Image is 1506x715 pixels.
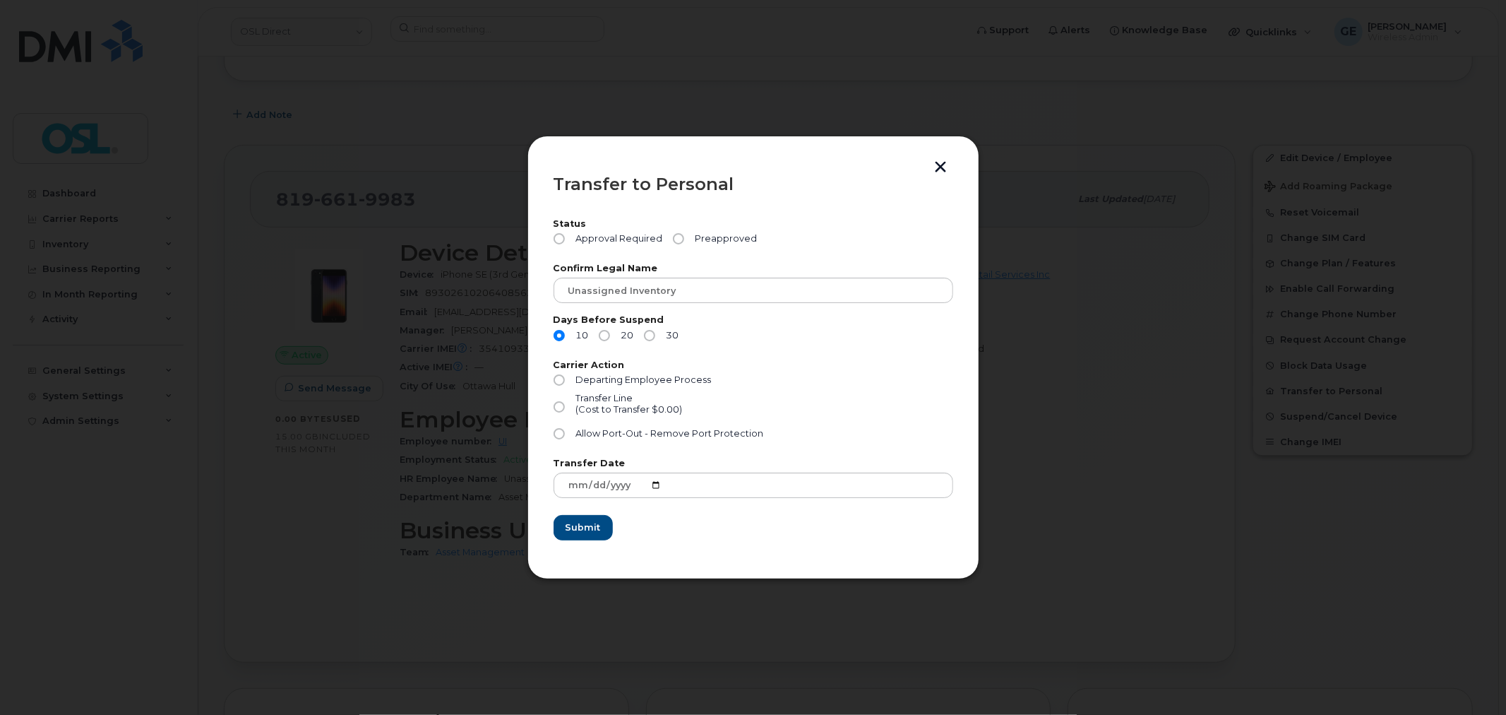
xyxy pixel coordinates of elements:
span: 10 [570,330,589,341]
input: Allow Port-Out - Remove Port Protection [554,428,565,439]
input: 20 [599,330,610,341]
span: Submit [566,521,601,534]
label: Confirm Legal Name [554,264,953,273]
input: 10 [554,330,565,341]
span: Departing Employee Process [575,374,711,385]
span: Allow Port-Out - Remove Port Protection [575,428,763,439]
button: Submit [554,515,613,540]
label: Days Before Suspend [554,316,953,325]
div: Transfer to Personal [554,176,953,193]
span: Preapproved [690,233,758,244]
label: Carrier Action [554,361,953,370]
div: (Cost to Transfer $0.00) [575,404,682,415]
span: Transfer Line [575,393,633,403]
input: Preapproved [673,233,684,244]
input: 30 [644,330,655,341]
input: Approval Required [554,233,565,244]
input: Transfer Line(Cost to Transfer $0.00) [554,401,565,413]
span: 20 [616,330,634,341]
span: 30 [661,330,679,341]
label: Status [554,220,953,229]
span: Approval Required [570,233,663,244]
input: Departing Employee Process [554,374,565,386]
label: Transfer Date [554,459,953,468]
